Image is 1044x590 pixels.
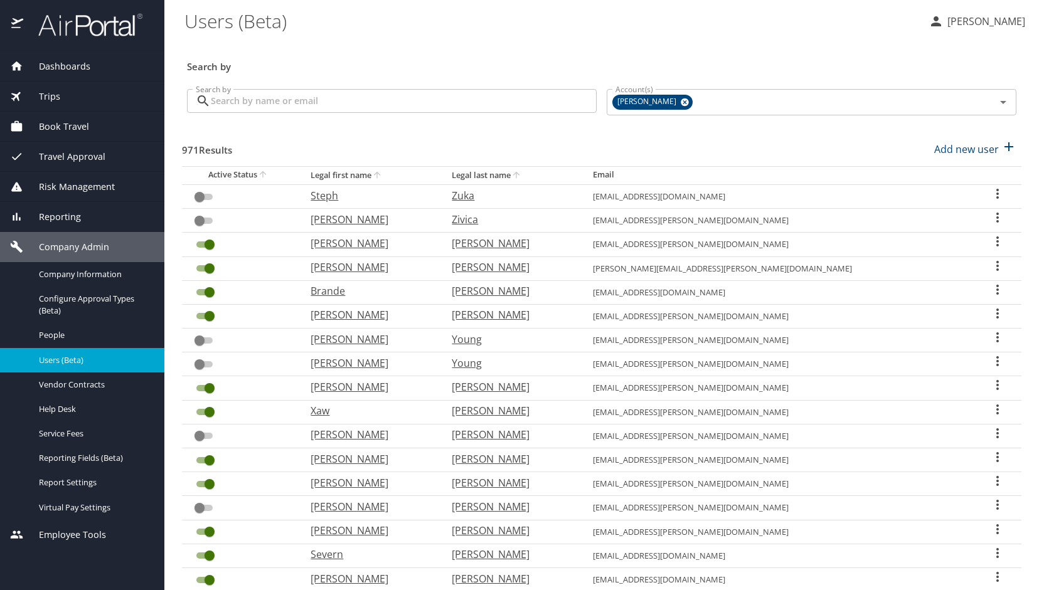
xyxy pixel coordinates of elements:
p: [PERSON_NAME] [452,571,568,586]
td: [EMAIL_ADDRESS][PERSON_NAME][DOMAIN_NAME] [583,304,973,328]
p: [PERSON_NAME] [452,547,568,562]
p: [PERSON_NAME] [452,379,568,394]
p: [PERSON_NAME] [311,356,427,371]
span: Risk Management [23,180,115,194]
h3: Search by [187,52,1016,74]
p: Zivica [452,212,568,227]
p: [PERSON_NAME] [311,475,427,490]
th: Active Status [182,166,301,184]
button: sort [511,170,523,182]
span: Report Settings [39,477,149,488]
button: Add new user [929,135,1021,163]
td: [EMAIL_ADDRESS][PERSON_NAME][DOMAIN_NAME] [583,233,973,256]
td: [EMAIL_ADDRESS][PERSON_NAME][DOMAIN_NAME] [583,496,973,520]
button: [PERSON_NAME] [924,10,1030,33]
span: Company Admin [23,240,109,254]
td: [EMAIL_ADDRESS][DOMAIN_NAME] [583,544,973,567]
button: sort [371,170,384,182]
p: [PERSON_NAME] [311,523,427,538]
td: [EMAIL_ADDRESS][DOMAIN_NAME] [583,280,973,304]
p: [PERSON_NAME] [452,523,568,538]
td: [PERSON_NAME][EMAIL_ADDRESS][PERSON_NAME][DOMAIN_NAME] [583,256,973,280]
td: [EMAIL_ADDRESS][PERSON_NAME][DOMAIN_NAME] [583,400,973,424]
span: Reporting [23,210,81,224]
p: [PERSON_NAME] [452,451,568,466]
span: Reporting Fields (Beta) [39,452,149,464]
span: Vendor Contracts [39,379,149,391]
p: [PERSON_NAME] [452,403,568,418]
p: [PERSON_NAME] [452,236,568,251]
span: Travel Approval [23,150,105,164]
button: Open [994,93,1012,111]
img: icon-airportal.png [11,13,24,37]
p: [PERSON_NAME] [311,451,427,466]
span: Trips [23,90,60,103]
p: Brande [311,283,427,298]
p: [PERSON_NAME] [311,212,427,227]
p: [PERSON_NAME] [311,427,427,442]
span: Book Travel [23,120,89,134]
span: Virtual Pay Settings [39,502,149,514]
td: [EMAIL_ADDRESS][PERSON_NAME][DOMAIN_NAME] [583,424,973,448]
p: [PERSON_NAME] [452,499,568,514]
p: Young [452,356,568,371]
p: [PERSON_NAME] [311,379,427,394]
p: [PERSON_NAME] [311,236,427,251]
td: [EMAIL_ADDRESS][PERSON_NAME][DOMAIN_NAME] [583,376,973,400]
td: [EMAIL_ADDRESS][PERSON_NAME][DOMAIN_NAME] [583,472,973,496]
span: Company Information [39,268,149,280]
span: Dashboards [23,60,90,73]
span: Employee Tools [23,528,106,542]
p: [PERSON_NAME] [311,499,427,514]
th: Email [583,166,973,184]
span: Service Fees [39,428,149,440]
p: [PERSON_NAME] [311,571,427,586]
p: [PERSON_NAME] [452,475,568,490]
span: Configure Approval Types (Beta) [39,293,149,317]
td: [EMAIL_ADDRESS][PERSON_NAME][DOMAIN_NAME] [583,448,973,472]
div: [PERSON_NAME] [612,95,693,110]
p: [PERSON_NAME] [311,260,427,275]
p: [PERSON_NAME] [452,307,568,322]
p: Zuka [452,188,568,203]
p: Steph [311,188,427,203]
td: [EMAIL_ADDRESS][PERSON_NAME][DOMAIN_NAME] [583,520,973,544]
span: Help Desk [39,403,149,415]
p: Xaw [311,403,427,418]
p: Young [452,332,568,347]
th: Legal first name [301,166,442,184]
p: [PERSON_NAME] [311,307,427,322]
span: People [39,329,149,341]
p: [PERSON_NAME] [452,260,568,275]
th: Legal last name [442,166,583,184]
td: [EMAIL_ADDRESS][PERSON_NAME][DOMAIN_NAME] [583,329,973,352]
span: [PERSON_NAME] [612,95,684,108]
td: [EMAIL_ADDRESS][PERSON_NAME][DOMAIN_NAME] [583,352,973,376]
td: [EMAIL_ADDRESS][PERSON_NAME][DOMAIN_NAME] [583,209,973,233]
button: sort [257,169,270,181]
p: [PERSON_NAME] [452,283,568,298]
input: Search by name or email [211,89,597,113]
span: Users (Beta) [39,354,149,366]
h3: 971 Results [182,135,232,157]
p: [PERSON_NAME] [311,332,427,347]
h1: Users (Beta) [184,1,919,40]
p: Add new user [934,142,999,157]
td: [EMAIL_ADDRESS][DOMAIN_NAME] [583,184,973,208]
img: airportal-logo.png [24,13,142,37]
p: [PERSON_NAME] [452,427,568,442]
p: [PERSON_NAME] [944,14,1025,29]
p: Severn [311,547,427,562]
